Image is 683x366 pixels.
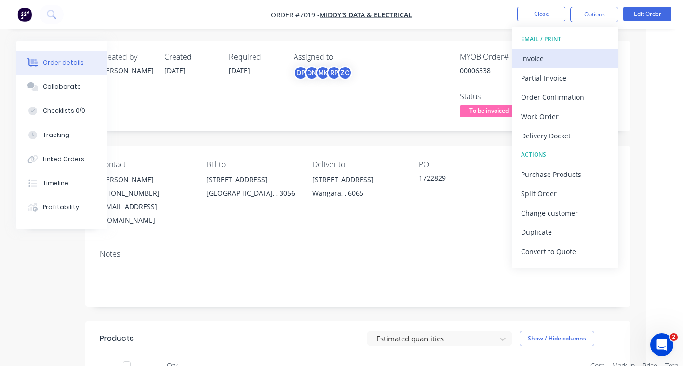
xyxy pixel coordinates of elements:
button: Linked Orders [16,147,107,171]
div: [STREET_ADDRESS] [206,173,297,187]
div: Order Confirmation [521,90,610,104]
div: Profitability [43,203,79,212]
button: To be invoiced [460,105,518,120]
button: Edit Order [623,7,671,21]
div: [STREET_ADDRESS] [312,173,403,187]
div: [PERSON_NAME] [100,173,191,187]
div: EMAIL / PRINT [521,33,610,45]
div: Timeline [43,179,68,188]
span: 2 [670,333,678,341]
div: Created [164,53,217,62]
div: Required [229,53,282,62]
div: Linked Orders [43,155,84,163]
button: Close [517,7,565,21]
button: Collaborate [16,75,107,99]
div: Delivery Docket [521,129,610,143]
div: Split Order [521,187,610,201]
div: Partial Invoice [521,71,610,85]
div: Notes [100,249,616,258]
div: [PHONE_NUMBER] [100,187,191,200]
div: Wangara, , 6065 [312,187,403,200]
button: Checklists 0/0 [16,99,107,123]
div: 00006338 [460,66,532,76]
div: [EMAIL_ADDRESS][DOMAIN_NAME] [100,200,191,227]
div: Contact [100,160,191,169]
div: [PERSON_NAME][PHONE_NUMBER][EMAIL_ADDRESS][DOMAIN_NAME] [100,173,191,227]
div: ACTIONS [521,149,610,161]
div: 1722829 [419,173,510,187]
div: Products [100,333,134,344]
button: Tracking [16,123,107,147]
div: Deliver to [312,160,403,169]
iframe: Intercom live chat [650,333,673,356]
div: Bill to [206,160,297,169]
div: DP [294,66,308,80]
button: Options [570,7,618,22]
div: [PERSON_NAME] [100,66,153,76]
div: MYOB Order # [460,53,532,62]
div: Tracking [43,131,69,139]
div: Duplicate [521,225,610,239]
div: Status [460,92,532,101]
button: Show / Hide columns [520,331,594,346]
div: [STREET_ADDRESS][GEOGRAPHIC_DATA], , 3056 [206,173,297,204]
div: Invoice [521,52,610,66]
div: Work Order [521,109,610,123]
div: RP [327,66,341,80]
button: Timeline [16,171,107,195]
div: Order details [43,58,84,67]
div: Convert to Quote [521,244,610,258]
a: Middy's Data & Electrical [320,10,412,19]
button: Order details [16,51,107,75]
div: [STREET_ADDRESS]Wangara, , 6065 [312,173,403,204]
button: DPDNMKRPZC [294,66,352,80]
div: Archive [521,264,610,278]
div: MK [316,66,330,80]
button: Profitability [16,195,107,219]
div: Change customer [521,206,610,220]
img: Factory [17,7,32,22]
div: ZC [338,66,352,80]
span: Order #7019 - [271,10,320,19]
div: Collaborate [43,82,81,91]
div: [GEOGRAPHIC_DATA], , 3056 [206,187,297,200]
div: DN [305,66,319,80]
div: Checklists 0/0 [43,107,85,115]
div: Assigned to [294,53,390,62]
div: Created by [100,53,153,62]
span: [DATE] [229,66,250,75]
span: To be invoiced [460,105,518,117]
div: PO [419,160,510,169]
div: Purchase Products [521,167,610,181]
span: [DATE] [164,66,186,75]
